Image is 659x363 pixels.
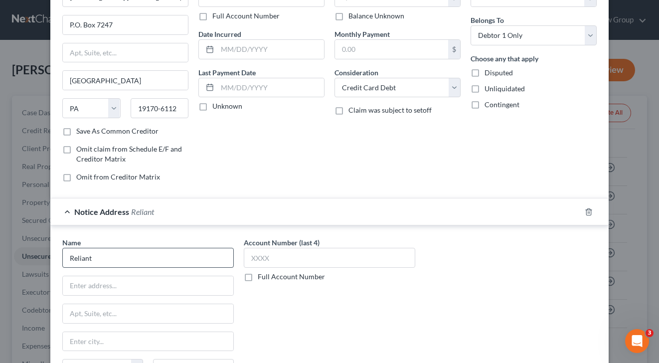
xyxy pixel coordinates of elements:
label: Choose any that apply [471,53,538,64]
label: Account Number (last 4) [244,237,320,248]
label: Save As Common Creditor [76,126,159,136]
input: Enter city... [63,332,233,351]
input: MM/DD/YYYY [217,78,324,97]
span: Name [62,238,81,247]
label: Full Account Number [212,11,280,21]
span: Contingent [485,100,519,109]
input: Enter zip... [131,98,189,118]
input: Search by name... [62,248,234,268]
input: Enter city... [63,71,188,90]
iframe: Intercom live chat [625,329,649,353]
span: Reliant [131,207,154,216]
span: Belongs To [471,16,504,24]
span: Notice Address [74,207,129,216]
label: Last Payment Date [198,67,256,78]
input: Apt, Suite, etc... [63,304,233,323]
label: Consideration [334,67,378,78]
label: Balance Unknown [348,11,404,21]
label: Monthly Payment [334,29,390,39]
input: XXXX [244,248,415,268]
input: Apt, Suite, etc... [63,43,188,62]
div: $ [448,40,460,59]
span: Disputed [485,68,513,77]
span: Omit from Creditor Matrix [76,173,160,181]
input: Enter address... [63,276,233,295]
input: 0.00 [335,40,448,59]
label: Unknown [212,101,242,111]
span: Omit claim from Schedule E/F and Creditor Matrix [76,145,182,163]
input: Enter address... [63,15,188,34]
label: Date Incurred [198,29,241,39]
span: Claim was subject to setoff [348,106,432,114]
span: 3 [646,329,654,337]
span: Unliquidated [485,84,525,93]
label: Full Account Number [258,272,325,282]
input: MM/DD/YYYY [217,40,324,59]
